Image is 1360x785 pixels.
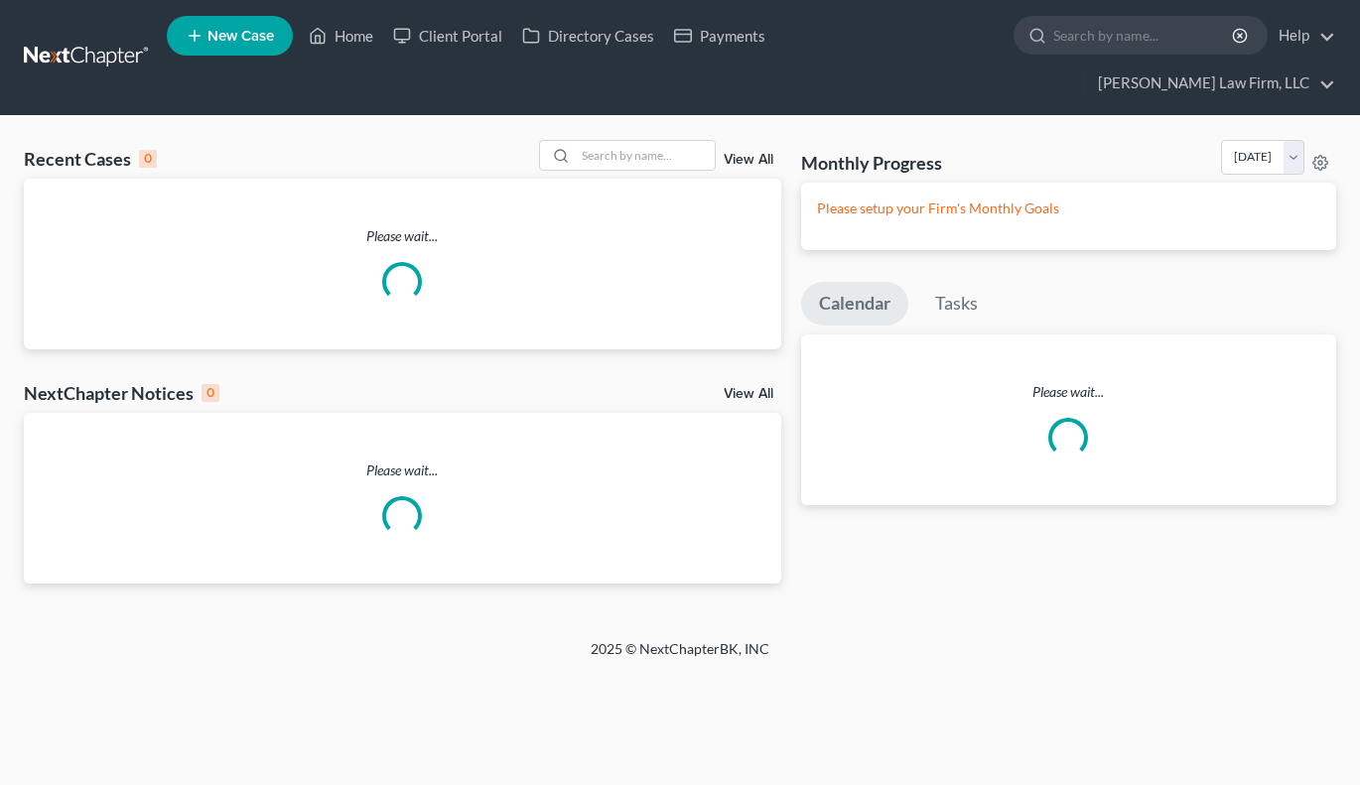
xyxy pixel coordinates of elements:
[139,150,157,168] div: 0
[1053,17,1235,54] input: Search by name...
[24,226,781,246] p: Please wait...
[512,18,664,54] a: Directory Cases
[299,18,383,54] a: Home
[724,153,773,167] a: View All
[1088,65,1335,101] a: [PERSON_NAME] Law Firm, LLC
[801,282,908,326] a: Calendar
[24,460,781,480] p: Please wait...
[383,18,512,54] a: Client Portal
[24,147,157,171] div: Recent Cases
[801,382,1336,402] p: Please wait...
[1269,18,1335,54] a: Help
[24,381,219,405] div: NextChapter Notices
[817,198,1320,218] p: Please setup your Firm's Monthly Goals
[801,151,942,175] h3: Monthly Progress
[724,387,773,401] a: View All
[664,18,775,54] a: Payments
[202,384,219,402] div: 0
[917,282,996,326] a: Tasks
[576,141,715,170] input: Search by name...
[207,29,274,44] span: New Case
[114,639,1246,675] div: 2025 © NextChapterBK, INC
